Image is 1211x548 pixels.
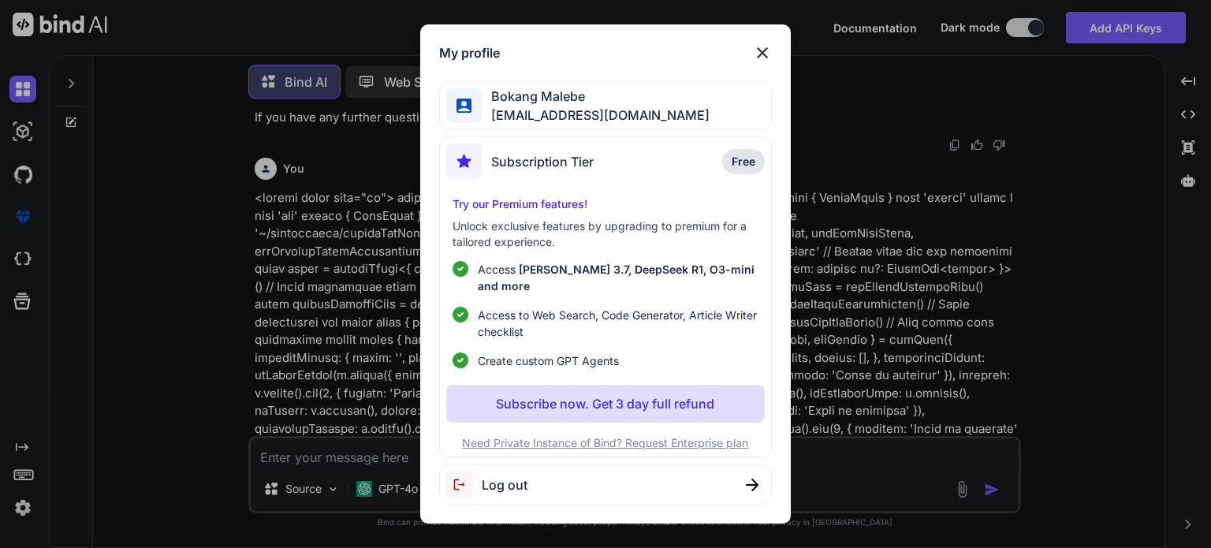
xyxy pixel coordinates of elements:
[446,435,764,451] p: Need Private Instance of Bind? Request Enterprise plan
[446,385,764,423] button: Subscribe now. Get 3 day full refund
[746,479,758,491] img: close
[453,218,758,250] p: Unlock exclusive features by upgrading to premium for a tailored experience.
[482,87,710,106] span: Bokang Malebe
[478,263,755,293] span: [PERSON_NAME] 3.7, DeepSeek R1, O3-mini and more
[453,307,468,322] img: checklist
[491,152,594,171] span: Subscription Tier
[478,261,758,294] p: Access
[482,475,527,494] span: Log out
[446,472,482,498] img: logout
[753,43,772,62] img: close
[496,394,714,413] p: Subscribe now. Get 3 day full refund
[453,352,468,368] img: checklist
[478,307,758,340] span: Access to Web Search, Code Generator, Article Writer checklist
[453,196,758,212] p: Try our Premium features!
[439,43,500,62] h1: My profile
[732,154,755,170] span: Free
[482,106,710,125] span: [EMAIL_ADDRESS][DOMAIN_NAME]
[478,352,619,369] span: Create custom GPT Agents
[456,99,471,114] img: profile
[453,261,468,277] img: checklist
[446,144,482,179] img: subscription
